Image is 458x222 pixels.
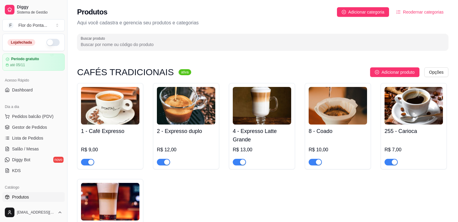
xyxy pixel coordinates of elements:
[46,39,60,46] button: Alterar Status
[382,69,415,76] span: Adicionar produto
[2,85,65,95] a: Dashboard
[81,183,139,220] img: product-image
[370,67,419,77] button: Adicionar produto
[391,7,448,17] button: Reodernar categorias
[309,87,367,125] img: product-image
[233,127,291,144] h4: 4 - Expresso Latte Grande
[12,135,43,141] span: Lista de Pedidos
[396,10,400,14] span: ordered-list
[2,183,65,192] div: Catálogo
[8,39,35,46] div: Loja fechada
[12,168,21,174] span: KDS
[337,7,389,17] button: Adicionar categoria
[2,102,65,112] div: Dia a dia
[157,87,215,125] img: product-image
[77,69,174,76] h3: CAFÉS TRADICIONAIS
[424,67,448,77] button: Opções
[233,87,291,125] img: product-image
[2,205,65,220] button: [EMAIL_ADDRESS][DOMAIN_NAME]
[2,155,65,165] a: Diggy Botnovo
[2,19,65,31] button: Select a team
[309,127,367,135] h4: 8 - Coado
[2,112,65,121] button: Pedidos balcão (PDV)
[17,5,62,10] span: Diggy
[81,42,445,48] input: Buscar produto
[17,210,55,215] span: [EMAIL_ADDRESS][DOMAIN_NAME]
[385,87,443,125] img: product-image
[375,70,379,74] span: plus-circle
[8,22,14,28] span: F
[179,69,191,75] sup: ativa
[81,127,139,135] h4: 1 - Café Expresso
[11,57,39,61] article: Período gratuito
[2,192,65,202] a: Produtos
[12,124,47,130] span: Gestor de Pedidos
[2,133,65,143] a: Lista de Pedidos
[12,146,39,152] span: Salão / Mesas
[403,9,444,15] span: Reodernar categorias
[2,76,65,85] div: Acesso Rápido
[12,113,54,119] span: Pedidos balcão (PDV)
[12,157,30,163] span: Diggy Bot
[81,87,139,125] img: product-image
[233,146,291,153] div: R$ 13,00
[348,9,385,15] span: Adicionar categoria
[81,36,107,41] label: Buscar produto
[12,87,33,93] span: Dashboard
[77,19,448,26] p: Aqui você cadastra e gerencia seu produtos e categorias
[157,146,215,153] div: R$ 12,00
[2,144,65,154] a: Salão / Mesas
[2,2,65,17] a: DiggySistema de Gestão
[10,63,25,67] article: até 05/11
[81,146,139,153] div: R$ 9,00
[17,10,62,15] span: Sistema de Gestão
[309,146,367,153] div: R$ 10,00
[2,166,65,175] a: KDS
[2,54,65,71] a: Período gratuitoaté 05/11
[385,146,443,153] div: R$ 7,00
[429,69,444,76] span: Opções
[2,122,65,132] a: Gestor de Pedidos
[18,22,47,28] div: Flor do Ponta ...
[157,127,215,135] h4: 2 - Expresso duplo
[342,10,346,14] span: plus-circle
[385,127,443,135] h4: 255 - Carioca
[77,7,107,17] h2: Produtos
[12,194,29,200] span: Produtos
